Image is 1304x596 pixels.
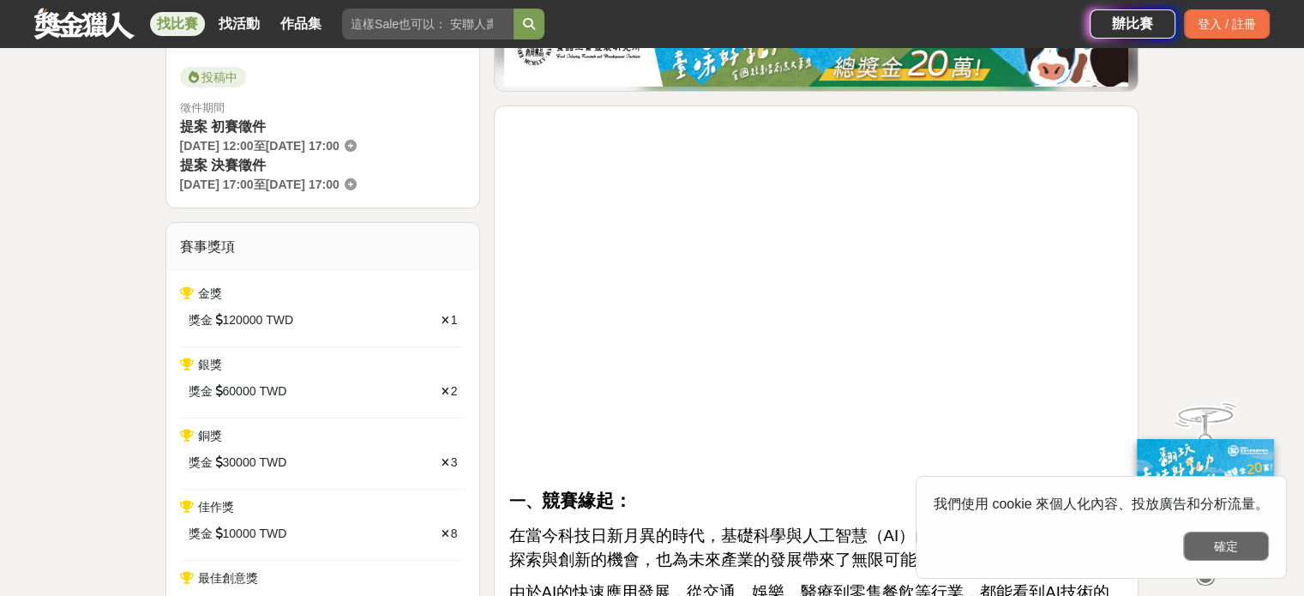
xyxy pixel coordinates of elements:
span: 至 [254,139,266,153]
span: 金獎 [198,286,222,300]
span: 8 [451,527,458,540]
input: 這樣Sale也可以： 安聯人壽創意銷售法募集 [342,9,514,39]
span: 獎金 [189,525,213,543]
span: [DATE] 17:00 [266,139,340,153]
span: 銀獎 [198,358,222,371]
span: 佳作獎 [198,500,234,514]
span: 30000 [223,454,256,472]
span: 2 [451,384,458,398]
span: 獎金 [189,454,213,472]
a: 找比賽 [150,12,205,36]
span: 獎金 [189,382,213,400]
img: b0ef2173-5a9d-47ad-b0e3-de335e335c0a.jpg [504,9,1128,87]
button: 確定 [1183,532,1269,561]
span: TWD [259,525,286,543]
span: TWD [259,454,286,472]
span: 投稿中 [180,67,246,87]
div: 登入 / 註冊 [1184,9,1270,39]
span: [DATE] 12:00 [180,139,254,153]
a: 作品集 [273,12,328,36]
span: 提案 決賽徵件 [180,158,266,172]
strong: 競賽緣起： [541,491,631,511]
strong: 一、 [508,492,541,510]
span: 10000 [223,525,256,543]
a: 辦比賽 [1090,9,1175,39]
span: 徵件期間 [180,101,225,114]
div: 賽事獎項 [166,223,480,271]
span: 1 [451,313,458,327]
span: TWD [266,311,293,329]
span: 我們使用 cookie 來個人化內容、投放廣告和分析流量。 [934,497,1269,511]
span: 在當今科技日新月異的時代，基礎科學與人工智慧（AI）的結合為我們提供了無限的探索與創新的機會，也為未來產業的發展帶來了無限可能性。 [508,527,1110,569]
a: 找活動 [212,12,267,36]
span: 3 [451,455,458,469]
span: 120000 [223,311,263,329]
span: [DATE] 17:00 [180,178,254,191]
img: ff197300-f8ee-455f-a0ae-06a3645bc375.jpg [1137,439,1274,553]
span: [DATE] 17:00 [266,178,340,191]
span: TWD [259,382,286,400]
span: 60000 [223,382,256,400]
span: 最佳創意獎 [198,571,258,585]
span: 提案 初賽徵件 [180,119,266,134]
span: 銅獎 [198,429,222,442]
span: 至 [254,178,266,191]
span: 獎金 [189,311,213,329]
